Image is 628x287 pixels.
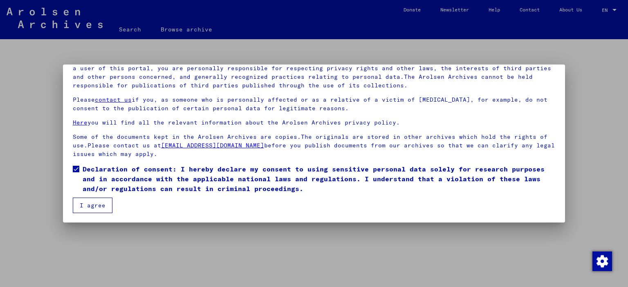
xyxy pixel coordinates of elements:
[592,251,612,271] div: Change consent
[73,96,556,113] p: Please if you, as someone who is personally affected or as a relative of a victim of [MEDICAL_DAT...
[73,198,112,213] button: I agree
[73,118,556,127] p: you will find all the relevant information about the Arolsen Archives privacy policy.
[83,164,556,194] span: Declaration of consent: I hereby declare my consent to using sensitive personal data solely for r...
[73,56,556,90] p: Please note that this portal on victims of Nazi [MEDICAL_DATA] contains sensitive data on identif...
[73,119,87,126] a: Here
[95,96,132,103] a: contact us
[592,251,612,271] img: Change consent
[161,142,264,149] a: [EMAIL_ADDRESS][DOMAIN_NAME]
[73,133,556,158] p: Some of the documents kept in the Arolsen Archives are copies.The originals are stored in other a...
